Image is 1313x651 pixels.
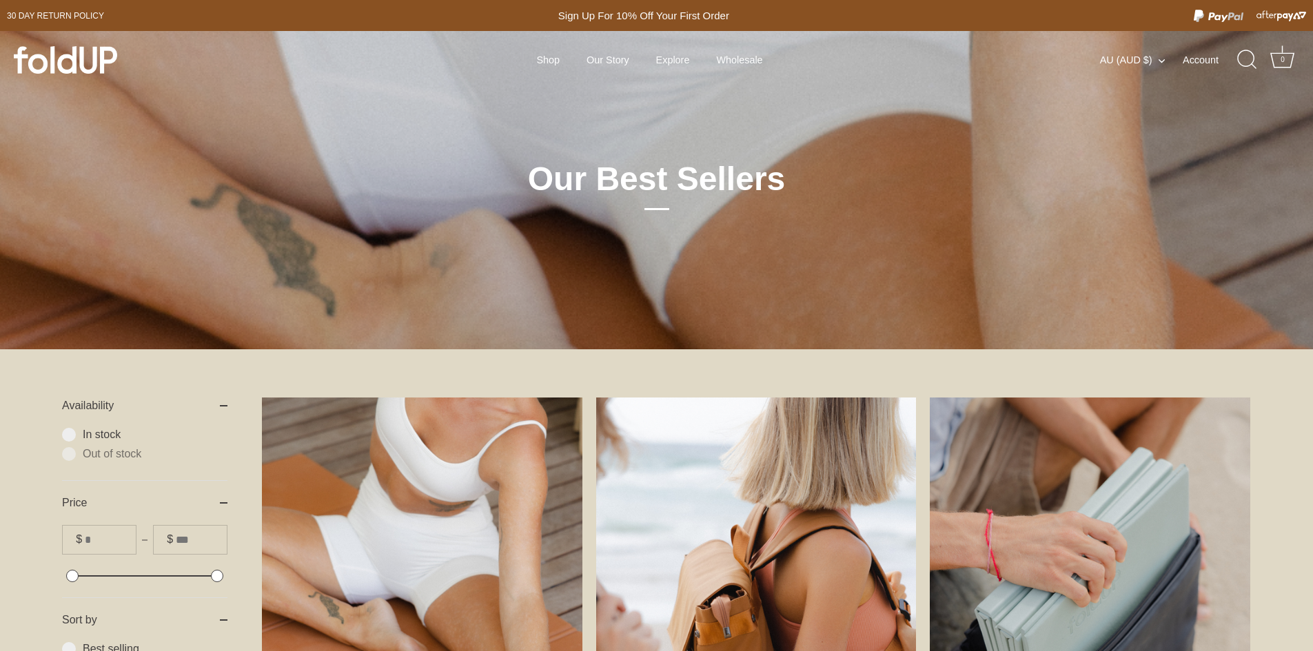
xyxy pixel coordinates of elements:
[1100,54,1180,66] button: AU (AUD $)
[426,158,888,210] h1: Our Best Sellers
[704,47,775,73] a: Wholesale
[85,526,136,554] input: From
[1183,52,1243,68] a: Account
[62,598,227,642] summary: Sort by
[1232,45,1263,75] a: Search
[7,8,104,24] a: 30 day Return policy
[83,447,227,461] span: Out of stock
[14,46,213,74] a: foldUP
[176,526,227,554] input: To
[575,47,641,73] a: Our Story
[1268,45,1298,75] a: Cart
[1276,53,1290,67] div: 0
[502,47,797,73] div: Primary navigation
[62,481,227,525] summary: Price
[167,533,173,546] span: $
[14,46,117,74] img: foldUP
[525,47,571,73] a: Shop
[76,533,82,546] span: $
[644,47,701,73] a: Explore
[62,384,227,428] summary: Availability
[83,428,227,442] span: In stock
